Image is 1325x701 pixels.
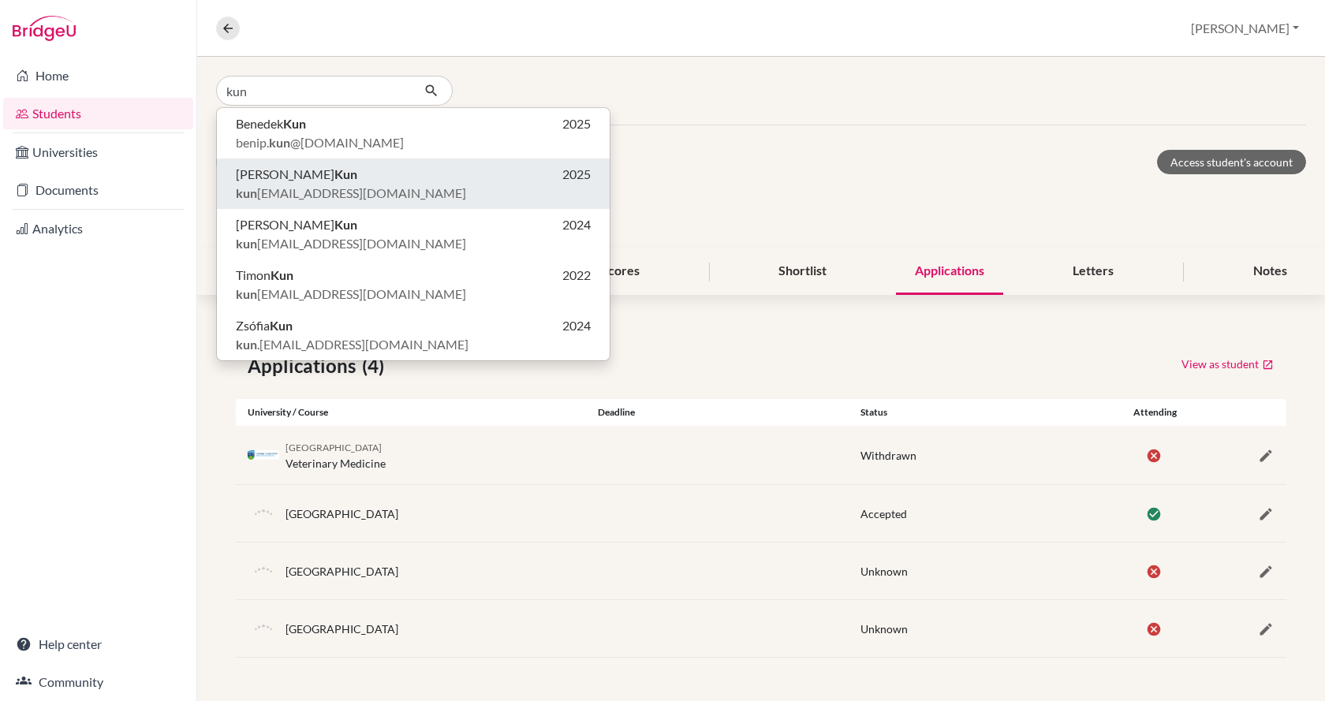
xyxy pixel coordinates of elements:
[236,316,293,335] span: Zsófia
[860,449,916,462] span: Withdrawn
[1111,405,1199,419] div: Attending
[896,248,1003,295] div: Applications
[236,286,257,301] b: kun
[286,563,398,580] div: [GEOGRAPHIC_DATA]
[217,158,610,209] button: [PERSON_NAME]Kun2025kun[EMAIL_ADDRESS][DOMAIN_NAME]
[286,505,398,522] div: [GEOGRAPHIC_DATA]
[236,266,293,285] span: Timon
[3,136,193,168] a: Universities
[236,184,466,203] span: [EMAIL_ADDRESS][DOMAIN_NAME]
[283,116,306,131] b: Kun
[3,60,193,91] a: Home
[236,165,357,184] span: [PERSON_NAME]
[216,76,412,106] input: Find student by name...
[236,234,466,253] span: [EMAIL_ADDRESS][DOMAIN_NAME]
[562,215,591,234] span: 2024
[1234,248,1306,295] div: Notes
[217,108,610,158] button: BenedekKun2025benip.kun@[DOMAIN_NAME]
[286,442,382,453] span: [GEOGRAPHIC_DATA]
[1054,248,1133,295] div: Letters
[3,628,193,660] a: Help center
[236,236,257,251] b: kun
[248,555,279,587] img: default-university-logo-42dd438d0b49c2174d4c41c49dcd67eec2da6d16b3a2f6d5de70cc347232e317.png
[248,352,362,380] span: Applications
[362,352,390,380] span: (4)
[217,209,610,259] button: [PERSON_NAME]Kun2024kun[EMAIL_ADDRESS][DOMAIN_NAME]
[562,316,591,335] span: 2024
[3,213,193,244] a: Analytics
[248,498,279,529] img: default-university-logo-42dd438d0b49c2174d4c41c49dcd67eec2da6d16b3a2f6d5de70cc347232e317.png
[236,405,586,419] div: University / Course
[3,666,193,698] a: Community
[1181,352,1275,376] a: View as student
[562,165,591,184] span: 2025
[248,450,279,460] img: ie_ucd_11chb4vc.jpeg
[269,135,290,150] b: kun
[13,16,76,41] img: Bridge-U
[236,185,257,200] b: kun
[586,405,849,419] div: Deadline
[236,335,468,354] span: .[EMAIL_ADDRESS][DOMAIN_NAME]
[849,405,1111,419] div: Status
[236,215,357,234] span: [PERSON_NAME]
[334,166,357,181] b: Kun
[1184,13,1306,43] button: [PERSON_NAME]
[760,248,845,295] div: Shortlist
[562,114,591,133] span: 2025
[217,259,610,310] button: TimonKun2022kun[EMAIL_ADDRESS][DOMAIN_NAME]
[286,438,386,472] div: Veterinary Medicine
[270,318,293,333] b: Kun
[1157,150,1306,174] a: Access student's account
[860,565,908,578] span: Unknown
[562,266,591,285] span: 2022
[334,217,357,232] b: Kun
[236,133,404,152] span: benip. @[DOMAIN_NAME]
[3,98,193,129] a: Students
[860,507,907,520] span: Accepted
[236,337,257,352] b: kun
[271,267,293,282] b: Kun
[3,174,193,206] a: Documents
[217,310,610,360] button: ZsófiaKun2024kun.[EMAIL_ADDRESS][DOMAIN_NAME]
[236,285,466,304] span: [EMAIL_ADDRESS][DOMAIN_NAME]
[860,622,908,636] span: Unknown
[286,621,398,637] div: [GEOGRAPHIC_DATA]
[236,114,306,133] span: Benedek
[248,613,279,644] img: default-university-logo-42dd438d0b49c2174d4c41c49dcd67eec2da6d16b3a2f6d5de70cc347232e317.png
